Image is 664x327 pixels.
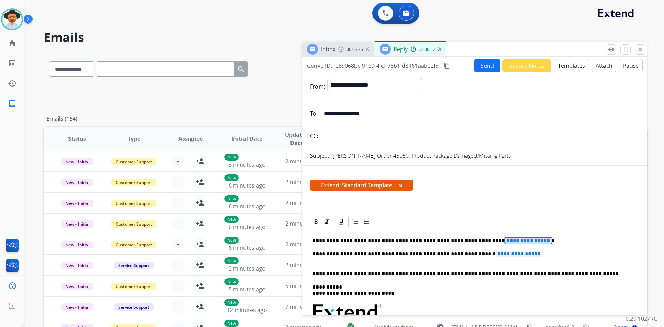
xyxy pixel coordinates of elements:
span: Customer Support [111,179,156,186]
span: + [176,240,179,248]
span: Customer Support [111,220,156,228]
p: Subject: [310,152,331,160]
span: Customer Support [111,158,156,165]
h2: Emails [44,30,647,44]
span: 3 minutes ago [229,161,266,169]
p: To: [310,109,318,118]
span: 2 minutes ago [285,261,322,269]
span: Assignee [178,135,203,143]
div: Bullet List [361,217,372,227]
p: New [224,154,239,161]
mat-icon: person_add [196,302,204,311]
span: New - Initial [61,158,93,165]
span: 2 minutes ago [285,157,322,165]
mat-icon: remove_red_eye [608,46,614,53]
span: + [176,282,179,290]
span: New - Initial [61,200,93,207]
span: 2 minutes ago [285,199,322,207]
p: 0.20.1027RC [626,315,657,323]
mat-icon: content_copy [444,63,450,69]
span: + [176,219,179,228]
div: Ordered List [350,217,361,227]
span: Customer Support [111,283,156,290]
span: Customer Support [111,241,156,248]
p: [PERSON_NAME]-Order 45050: Product Package Damaged/Missing Parts [333,152,511,160]
span: Customer Support [111,200,156,207]
button: + [171,300,185,314]
p: New [224,257,239,264]
p: New [224,174,239,181]
span: Reply [394,45,408,53]
span: + [176,157,179,165]
img: avatar [2,10,22,29]
span: 2 minutes ago [229,265,266,272]
mat-icon: person_add [196,261,204,269]
p: From: [310,82,325,91]
span: 2 minutes ago [285,220,322,227]
span: Extend: Standard Template [310,180,413,191]
button: Attach [592,59,616,72]
span: 2 minutes ago [285,240,322,248]
p: New [224,278,239,285]
mat-icon: inbox [8,99,16,108]
mat-icon: close [637,46,643,53]
span: Status [68,135,86,143]
span: 12 minutes ago [227,306,267,314]
span: e89068bc-91e0-4fcf-96b1-d8161aabe2f5 [335,62,439,70]
span: 6 minutes ago [229,223,266,231]
span: 00:00:12 [419,47,435,52]
span: 2 minutes ago [285,178,322,186]
button: Pause [619,59,643,72]
span: Service Support [114,262,154,269]
div: Underline [336,217,347,227]
button: + [171,175,185,189]
mat-icon: history [8,79,16,88]
span: + [176,302,179,311]
span: New - Initial [61,303,93,311]
span: 00:03:25 [347,47,363,52]
mat-icon: person_add [196,282,204,290]
button: + [171,258,185,272]
span: Service Support [114,303,154,311]
mat-icon: person_add [196,157,204,165]
div: Italic [322,217,332,227]
button: + [171,217,185,230]
p: New [224,237,239,244]
span: + [176,261,179,269]
span: New - Initial [61,283,93,290]
button: + [171,279,185,293]
button: Templates [554,59,589,72]
mat-icon: home [8,39,16,47]
span: + [176,199,179,207]
p: New [224,195,239,202]
span: New - Initial [61,179,93,186]
p: Emails (154) [44,115,80,123]
span: 7 minutes ago [285,303,322,310]
p: CC: [310,132,318,140]
mat-icon: fullscreen [622,46,629,53]
button: x [399,181,402,189]
span: 5 minutes ago [229,285,266,293]
mat-icon: search [237,65,245,73]
span: New - Initial [61,262,93,269]
span: Type [128,135,140,143]
button: Secure Notes [502,59,551,72]
p: New [224,216,239,223]
span: + [176,178,179,186]
mat-icon: person_add [196,219,204,228]
span: New - Initial [61,241,93,248]
button: + [171,237,185,251]
p: Convo ID: [307,62,332,70]
span: 6 minutes ago [229,182,266,189]
span: 5 minutes ago [285,282,322,290]
mat-icon: list_alt [8,59,16,67]
span: Initial Date [231,135,262,143]
span: Updated Date [281,130,313,147]
span: Inbox [321,45,335,53]
span: 6 minutes ago [229,202,266,210]
div: Bold [311,217,321,227]
button: + [171,154,185,168]
p: New [224,320,239,327]
button: Send [474,59,500,72]
span: New - Initial [61,220,93,228]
